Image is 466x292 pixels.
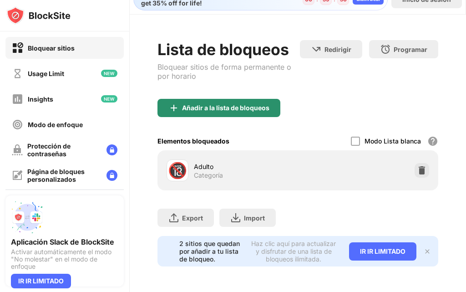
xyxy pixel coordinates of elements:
[11,274,71,288] div: IR IR LIMITADO
[182,214,203,222] div: Export
[28,44,75,52] div: Bloquear sitios
[157,137,229,145] div: Elementos bloqueados
[394,46,427,53] div: Programar
[28,70,64,77] div: Usage Limit
[194,162,298,171] div: Adulto
[28,121,83,128] div: Modo de enfoque
[6,6,71,25] img: logo-blocksite.svg
[101,95,117,102] img: new-icon.svg
[28,95,53,103] div: Insights
[365,137,421,145] div: Modo Lista blanca
[324,46,351,53] div: Redirigir
[349,242,416,261] div: IR IR LIMITADO
[168,161,187,180] div: 🔞
[424,248,431,255] img: x-button.svg
[244,214,265,222] div: Import
[194,171,223,179] div: Categoría
[157,62,299,81] div: Bloquear sitios de forma permanente o por horario
[179,240,243,263] div: 2 sitios que quedan por añadir a tu lista de bloqueo.
[106,170,117,181] img: lock-menu.svg
[101,70,117,77] img: new-icon.svg
[11,248,118,270] div: Activar automáticamente el modo "No molestar" en el modo de enfoque
[12,93,23,105] img: insights-off.svg
[182,104,269,112] div: Añadir a la lista de bloqueos
[12,119,23,130] img: focus-off.svg
[11,237,118,246] div: Aplicación Slack de BlockSite
[106,144,117,155] img: lock-menu.svg
[27,168,99,183] div: Página de bloques personalizados
[157,40,299,59] div: Lista de bloqueos
[27,142,99,158] div: Protección de contraseñas
[12,170,23,181] img: customize-block-page-off.svg
[12,144,23,155] img: password-protection-off.svg
[12,42,23,54] img: block-on.svg
[249,240,338,263] div: Haz clic aquí para actualizar y disfrutar de una lista de bloqueos ilimitada.
[12,68,23,79] img: time-usage-off.svg
[11,201,44,234] img: push-slack.svg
